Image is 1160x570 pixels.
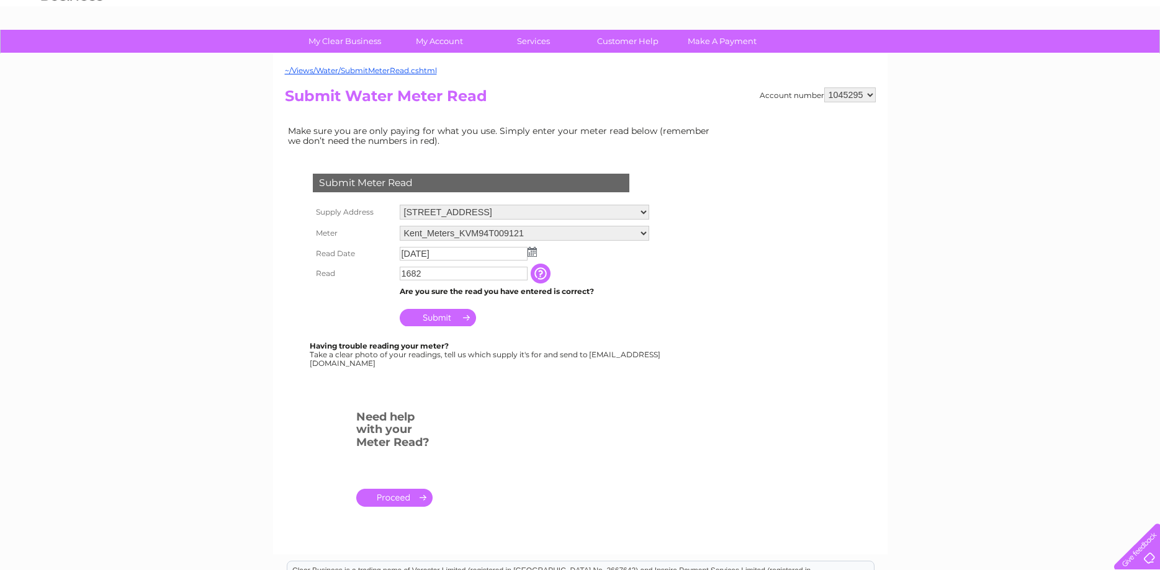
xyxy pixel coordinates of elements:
[926,6,1012,22] a: 0333 014 3131
[1077,53,1108,62] a: Contact
[285,87,876,111] h2: Submit Water Meter Read
[356,489,433,507] a: .
[482,30,585,53] a: Services
[528,247,537,257] img: ...
[310,202,397,223] th: Supply Address
[294,30,396,53] a: My Clear Business
[310,264,397,283] th: Read
[973,53,1000,62] a: Energy
[388,30,490,53] a: My Account
[40,32,104,70] img: logo.png
[1119,53,1148,62] a: Log out
[285,123,719,149] td: Make sure you are only paying for what you use. Simply enter your meter read below (remember we d...
[285,66,437,75] a: ~/Views/Water/SubmitMeterRead.cshtml
[310,223,397,244] th: Meter
[310,341,449,350] b: Having trouble reading your meter?
[397,283,652,300] td: Are you sure the read you have entered is correct?
[577,30,679,53] a: Customer Help
[400,309,476,326] input: Submit
[310,244,397,264] th: Read Date
[1007,53,1045,62] a: Telecoms
[942,53,965,62] a: Water
[310,342,662,367] div: Take a clear photo of your readings, tell us which supply it's for and send to [EMAIL_ADDRESS][DO...
[671,30,773,53] a: Make A Payment
[531,264,553,283] input: Information
[1052,53,1070,62] a: Blog
[760,87,876,102] div: Account number
[287,7,874,60] div: Clear Business is a trading name of Verastar Limited (registered in [GEOGRAPHIC_DATA] No. 3667643...
[356,408,433,455] h3: Need help with your Meter Read?
[313,174,629,192] div: Submit Meter Read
